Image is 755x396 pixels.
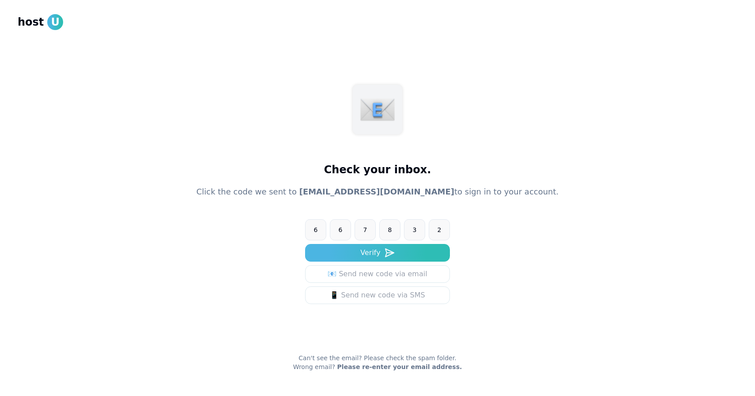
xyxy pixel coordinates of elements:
[324,163,431,177] h1: Check your inbox.
[305,244,450,262] button: Verify
[293,362,462,371] p: Wrong email?
[298,354,456,362] p: Can't see the email? Please check the spam folder.
[305,265,450,283] a: 📧 Send new code via email
[299,187,454,196] span: [EMAIL_ADDRESS][DOMAIN_NAME]
[360,92,395,127] img: mail
[330,290,425,301] div: 📱 Send new code via SMS
[18,14,63,30] a: hostU
[196,186,559,198] p: Click the code we sent to to sign in to your account.
[305,286,450,304] button: 📱 Send new code via SMS
[18,15,44,29] span: host
[337,363,462,370] a: Please re-enter your email address.
[47,14,63,30] span: U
